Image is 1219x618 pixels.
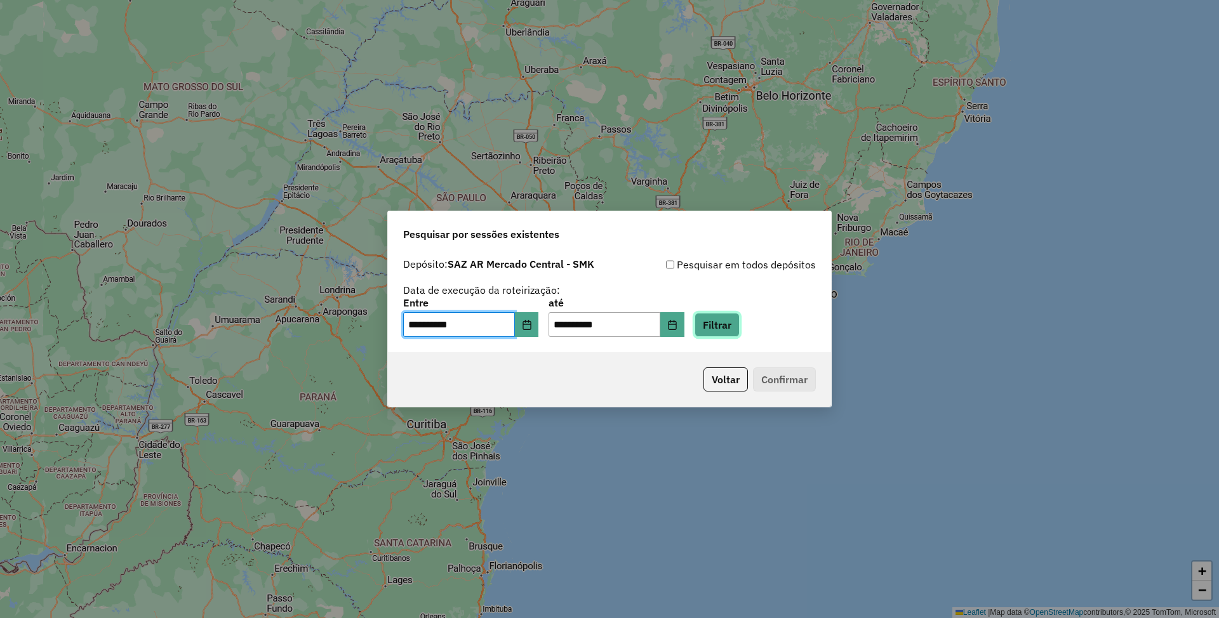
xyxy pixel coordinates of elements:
[448,258,594,270] strong: SAZ AR Mercado Central - SMK
[403,256,594,272] label: Depósito:
[660,312,684,338] button: Choose Date
[703,367,748,391] button: Voltar
[549,295,684,310] label: até
[403,227,559,242] span: Pesquisar por sessões existentes
[515,312,539,338] button: Choose Date
[403,282,560,298] label: Data de execução da roteirização:
[609,257,816,272] div: Pesquisar em todos depósitos
[695,313,740,337] button: Filtrar
[403,295,538,310] label: Entre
